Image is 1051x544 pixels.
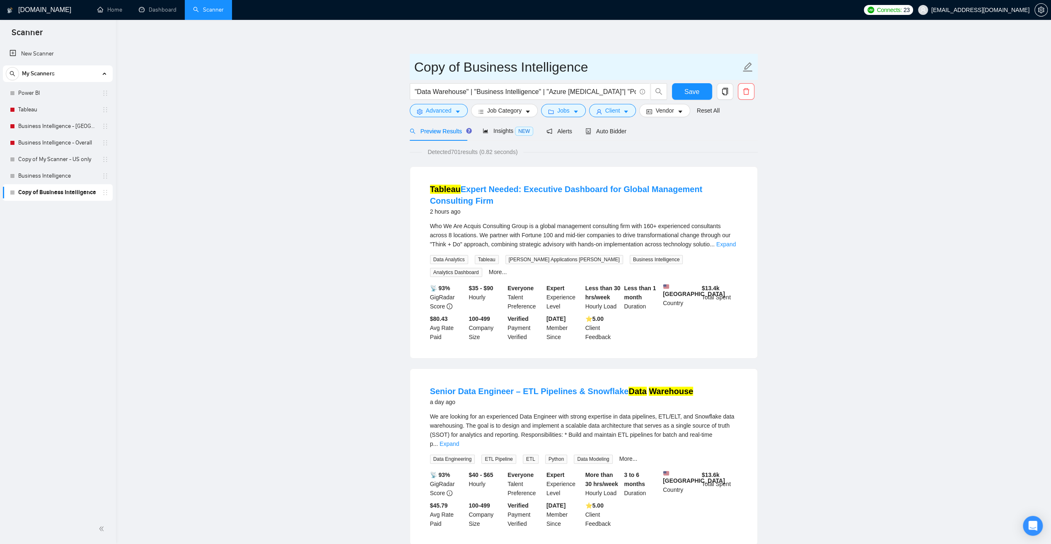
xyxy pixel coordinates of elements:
span: caret-down [677,108,683,115]
div: Hourly Load [584,470,623,498]
a: setting [1034,7,1048,13]
span: We are looking for an experienced Data Engineer with strong expertise in data pipelines, ETL/ELT,... [430,413,734,447]
div: We are looking for an experienced Data Engineer with strong expertise in data pipelines, ETL/ELT,... [430,412,737,448]
a: TableauExpert Needed: Executive Dashboard for Global Management Consulting Firm [430,185,703,205]
div: GigRadar Score [428,470,467,498]
span: My Scanners [22,65,55,82]
b: Expert [546,285,565,291]
span: search [410,128,416,134]
span: NEW [515,127,533,136]
div: Hourly [467,470,506,498]
a: Business Intelligence - Overall [18,135,97,151]
a: Expand [440,440,459,447]
span: idcard [646,108,652,115]
div: Duration [622,470,661,498]
div: Client Feedback [584,501,623,528]
span: ... [433,440,438,447]
span: holder [102,189,109,196]
div: Country [661,284,700,311]
span: caret-down [573,108,579,115]
span: Tableau [475,255,499,264]
span: caret-down [525,108,531,115]
span: holder [102,156,109,163]
div: Payment Verified [506,314,545,342]
input: Search Freelance Jobs... [415,87,636,97]
button: search [6,67,19,80]
a: More... [489,269,507,275]
button: copy [717,83,733,100]
div: Duration [622,284,661,311]
span: Data Analytics [430,255,468,264]
span: setting [1035,7,1047,13]
span: holder [102,140,109,146]
span: Analytics Dashboard [430,268,482,277]
span: Auto Bidder [585,128,626,135]
span: holder [102,173,109,179]
a: Tableau [18,101,97,118]
b: 📡 93% [430,285,450,291]
span: double-left [99,525,107,533]
img: 🇺🇸 [663,470,669,476]
span: Connects: [877,5,901,14]
button: delete [738,83,754,100]
div: Country [661,470,700,498]
button: barsJob Categorycaret-down [471,104,538,117]
a: Power BI [18,85,97,101]
div: Experience Level [545,470,584,498]
button: search [650,83,667,100]
b: $40 - $65 [469,472,493,478]
a: Expand [716,241,736,248]
div: Who We Are Acquis Consulting Group is a global management consulting firm with 160+ experienced c... [430,221,737,249]
div: Company Size [467,314,506,342]
b: $ 13.4k [702,285,720,291]
span: search [651,88,667,95]
div: Member Since [545,314,584,342]
div: Open Intercom Messenger [1023,516,1043,536]
b: [DATE] [546,315,565,322]
div: Avg Rate Paid [428,501,467,528]
span: ETL Pipeline [481,455,516,464]
a: Copy of My Scanner - US only [18,151,97,168]
a: dashboardDashboard [139,6,176,13]
div: Member Since [545,501,584,528]
span: edit [742,62,753,72]
span: Vendor [655,106,674,115]
a: New Scanner [10,46,106,62]
a: searchScanner [193,6,224,13]
img: upwork-logo.png [867,7,874,13]
div: Total Spent [700,284,739,311]
img: logo [7,4,13,17]
span: Business Intelligence [630,255,683,264]
b: $80.43 [430,315,448,322]
b: Everyone [507,285,534,291]
div: 2 hours ago [430,207,737,217]
a: Copy of Business Intelligence [18,184,97,201]
span: Insights [483,128,533,134]
span: holder [102,106,109,113]
div: Experience Level [545,284,584,311]
b: ⭐️ 5.00 [585,502,604,509]
span: Data Engineering [430,455,475,464]
span: holder [102,90,109,96]
span: Job Category [487,106,522,115]
div: Payment Verified [506,501,545,528]
span: Advanced [426,106,452,115]
button: userClientcaret-down [589,104,636,117]
div: Avg Rate Paid [428,314,467,342]
button: folderJobscaret-down [541,104,586,117]
button: Save [672,83,712,100]
b: More than 30 hrs/week [585,472,618,487]
img: 🇺🇸 [663,284,669,289]
span: copy [717,88,733,95]
li: My Scanners [3,65,113,201]
span: holder [102,123,109,130]
span: info-circle [640,89,645,94]
a: Business Intelligence [18,168,97,184]
b: Less than 1 month [624,285,656,301]
span: info-circle [447,490,452,496]
span: Alerts [546,128,572,135]
mark: Tableau [430,185,461,194]
span: Who We Are Acquis Consulting Group is a global management consulting firm with 160+ experienced c... [430,223,731,248]
span: Jobs [557,106,570,115]
mark: Data [628,387,646,396]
